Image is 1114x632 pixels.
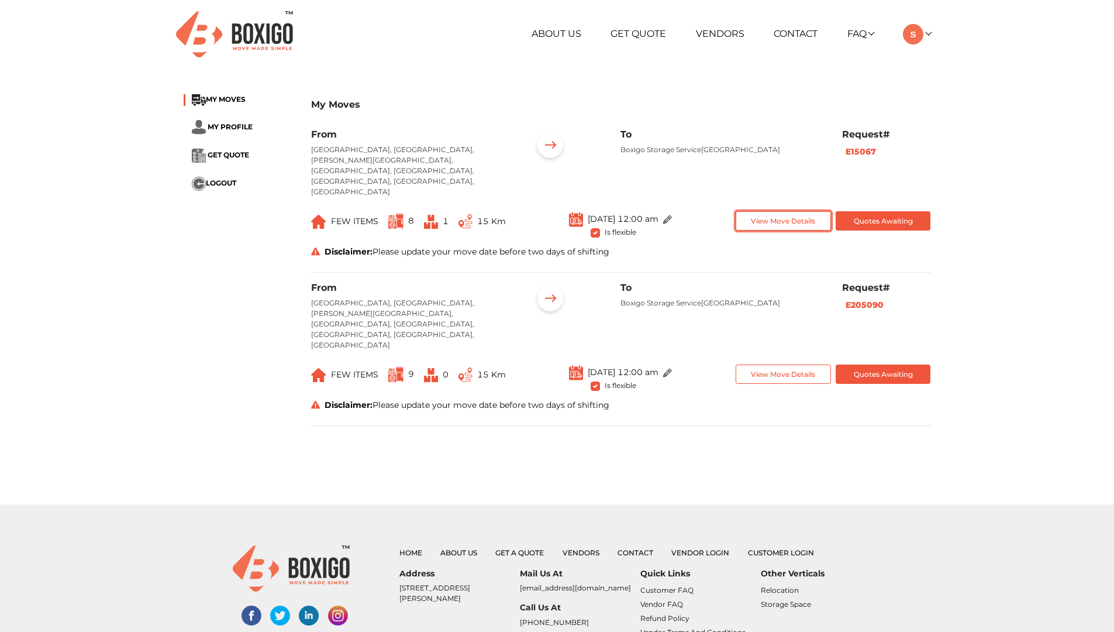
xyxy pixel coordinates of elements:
[696,28,744,39] a: Vendors
[325,246,373,257] strong: Disclaimer:
[620,129,824,140] h6: To
[736,365,831,384] button: View Move Details
[388,214,403,229] img: ...
[569,211,583,227] img: ...
[206,95,246,104] span: MY MOVES
[761,569,881,579] h6: Other Verticals
[846,146,876,157] b: E15067
[311,99,931,110] h3: My Moves
[408,369,414,380] span: 9
[477,369,506,380] span: 15 Km
[495,548,544,557] a: Get a Quote
[640,614,689,623] a: Refund Policy
[399,548,422,557] a: Home
[328,606,348,626] img: instagram-social-links
[663,215,672,224] img: ...
[311,368,326,382] img: ...
[520,618,589,627] a: [PHONE_NUMBER]
[192,177,206,191] img: ...
[233,545,350,592] img: boxigo_logo_small
[408,215,414,226] span: 8
[458,214,472,229] img: ...
[325,400,373,410] strong: Disclaimer:
[842,298,887,312] button: E205090
[388,367,403,382] img: ...
[563,548,599,557] a: Vendors
[761,600,811,609] a: Storage Space
[846,300,884,310] b: E205090
[620,282,824,293] h6: To
[424,368,438,382] img: ...
[605,226,636,236] span: Is flexible
[192,120,206,135] img: ...
[424,215,438,229] img: ...
[311,129,515,140] h6: From
[311,145,515,197] p: [GEOGRAPHIC_DATA], [GEOGRAPHIC_DATA], [PERSON_NAME][GEOGRAPHIC_DATA], [GEOGRAPHIC_DATA], [GEOGRAP...
[443,369,449,380] span: 0
[620,145,824,155] p: Boxigo Storage Service[GEOGRAPHIC_DATA]
[206,178,236,187] span: LOGOUT
[774,28,818,39] a: Contact
[192,122,253,131] a: ... MY PROFILE
[842,145,880,159] button: E15067
[443,216,449,226] span: 1
[270,606,290,626] img: twitter-social-links
[458,367,472,382] img: ...
[520,583,631,592] a: [EMAIL_ADDRESS][DOMAIN_NAME]
[748,548,814,557] a: Customer Login
[331,216,378,226] span: FEW ITEMS
[532,129,568,165] img: ...
[302,399,940,411] div: Please update your move date before two days of shifting
[836,211,931,231] button: Quotes Awaiting
[532,28,581,39] a: About Us
[671,548,729,557] a: Vendor Login
[192,149,206,163] img: ...
[842,129,931,140] h6: Request#
[611,28,666,39] a: Get Quote
[192,95,246,104] a: ...MY MOVES
[399,583,520,604] p: [STREET_ADDRESS][PERSON_NAME]
[440,548,477,557] a: About Us
[302,246,940,258] div: Please update your move date before two days of shifting
[192,150,249,159] a: ... GET QUOTE
[192,177,236,191] button: ...LOGOUT
[331,369,378,380] span: FEW ITEMS
[532,282,568,318] img: ...
[640,569,761,579] h6: Quick Links
[520,603,640,613] h6: Call Us At
[477,216,506,226] span: 15 Km
[208,150,249,159] span: GET QUOTE
[520,569,640,579] h6: Mail Us At
[620,298,824,308] p: Boxigo Storage Service[GEOGRAPHIC_DATA]
[299,606,319,626] img: linked-in-social-links
[588,367,658,377] span: [DATE] 12:00 am
[192,94,206,106] img: ...
[836,365,931,384] button: Quotes Awaiting
[242,606,261,626] img: facebook-social-links
[588,214,658,224] span: [DATE] 12:00 am
[761,586,799,595] a: Relocation
[847,28,874,39] a: FAQ
[311,298,515,351] p: [GEOGRAPHIC_DATA], [GEOGRAPHIC_DATA], [PERSON_NAME][GEOGRAPHIC_DATA], [GEOGRAPHIC_DATA], [GEOGRAP...
[311,282,515,293] h6: From
[640,586,694,595] a: Customer FAQ
[569,365,583,380] img: ...
[640,600,683,609] a: Vendor FAQ
[311,215,326,229] img: ...
[736,211,831,231] button: View Move Details
[842,282,931,293] h6: Request#
[176,11,293,57] img: Boxigo
[399,569,520,579] h6: Address
[618,548,653,557] a: Contact
[663,369,672,377] img: ...
[208,122,253,131] span: MY PROFILE
[605,379,636,390] span: Is flexible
